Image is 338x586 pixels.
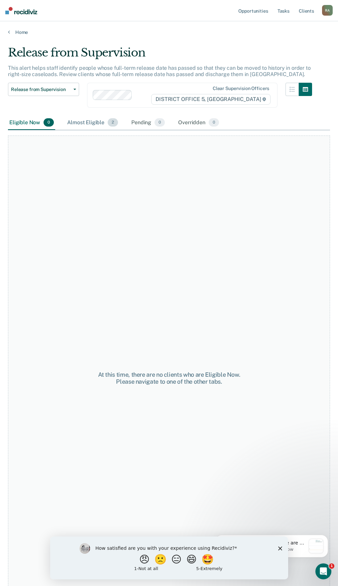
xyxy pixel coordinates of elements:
div: Eligible Now0 [8,116,55,130]
span: 0 [44,118,54,127]
span: 0 [155,118,165,127]
iframe: Survey by Kim from Recidiviz [50,537,288,579]
button: Release from Supervision [8,83,79,96]
iframe: Intercom live chat [315,563,331,579]
div: Overridden0 [177,116,220,130]
div: R A [322,5,333,16]
div: Release from Supervision [8,46,312,65]
a: Home [8,29,330,35]
div: Clear supervision officers [213,86,269,91]
img: Recidiviz [5,7,37,14]
div: Almost Eligible2 [66,116,119,130]
div: At this time, there are no clients who are Eligible Now. Please navigate to one of the other tabs. [89,371,250,385]
span: Release from Supervision [11,87,71,92]
p: This alert helps staff identify people whose full-term release date has passed so that they can b... [8,65,311,77]
button: RA [322,5,333,16]
span: 0 [209,118,219,127]
span: DISTRICT OFFICE 5, [GEOGRAPHIC_DATA] [151,94,271,105]
span: 2 [108,118,118,127]
div: Pending0 [130,116,166,130]
span: 1 [329,563,334,569]
iframe: Intercom notifications message [205,522,338,568]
